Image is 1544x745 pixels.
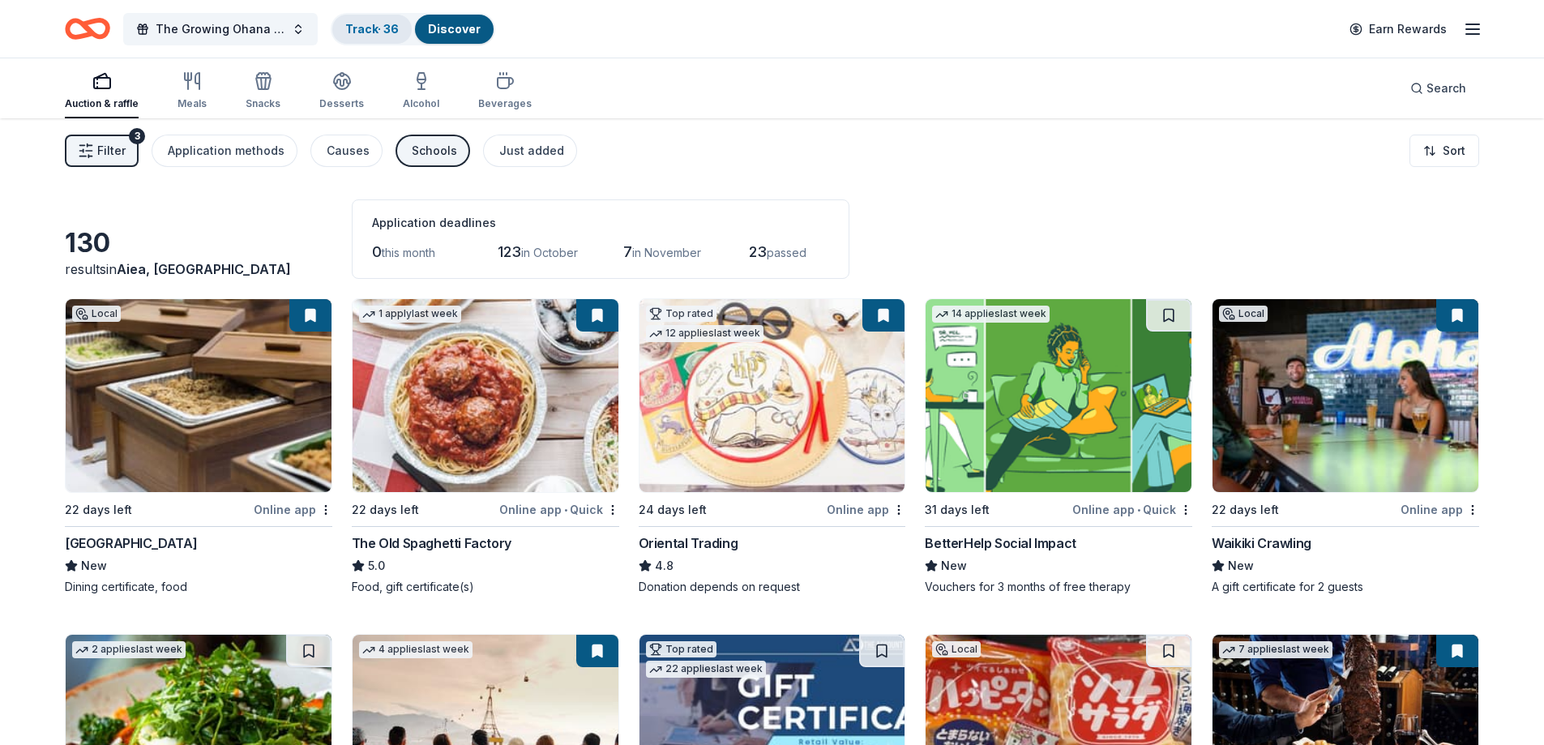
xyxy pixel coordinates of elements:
div: Online app [254,499,332,520]
div: Top rated [646,641,716,657]
img: Image for The Old Spaghetti Factory [353,299,618,492]
div: Auction & raffle [65,97,139,110]
button: Alcohol [403,65,439,118]
div: 22 days left [1212,500,1279,520]
span: in October [521,246,578,259]
div: Schools [412,141,457,161]
div: Local [72,306,121,322]
a: Image for Highway InnLocal22 days leftOnline app[GEOGRAPHIC_DATA]NewDining certificate, food [65,298,332,595]
a: Image for The Old Spaghetti Factory1 applylast week22 days leftOnline app•QuickThe Old Spaghetti ... [352,298,619,595]
a: Image for BetterHelp Social Impact14 applieslast week31 days leftOnline app•QuickBetterHelp Socia... [925,298,1192,595]
div: 130 [65,227,332,259]
span: New [1228,556,1254,576]
img: Image for Waikiki Crawling [1213,299,1478,492]
button: Causes [310,135,383,167]
span: New [81,556,107,576]
button: Beverages [478,65,532,118]
div: 22 applies last week [646,661,766,678]
div: [GEOGRAPHIC_DATA] [65,533,197,553]
div: Dining certificate, food [65,579,332,595]
button: Auction & raffle [65,65,139,118]
div: Oriental Trading [639,533,738,553]
span: 4.8 [655,556,674,576]
span: • [564,503,567,516]
div: Online app [827,499,905,520]
div: Beverages [478,97,532,110]
div: 1 apply last week [359,306,461,323]
div: 22 days left [352,500,419,520]
span: 0 [372,243,382,260]
div: 24 days left [639,500,707,520]
span: Aiea, [GEOGRAPHIC_DATA] [117,261,291,277]
div: Local [1219,306,1268,322]
div: Online app [1401,499,1479,520]
button: Track· 36Discover [331,13,495,45]
a: Home [65,10,110,48]
span: this month [382,246,435,259]
span: 7 [623,243,632,260]
div: 31 days left [925,500,990,520]
div: Donation depends on request [639,579,906,595]
span: • [1137,503,1140,516]
span: New [941,556,967,576]
div: 12 applies last week [646,325,763,342]
button: Search [1397,72,1479,105]
a: Earn Rewards [1340,15,1456,44]
div: Causes [327,141,370,161]
img: Image for Highway Inn [66,299,331,492]
div: Local [932,641,981,657]
img: Image for Oriental Trading [639,299,905,492]
span: Sort [1443,141,1465,161]
button: Filter3 [65,135,139,167]
span: in [106,261,291,277]
button: Snacks [246,65,280,118]
a: Discover [428,22,481,36]
div: 2 applies last week [72,641,186,658]
button: Sort [1409,135,1479,167]
div: Just added [499,141,564,161]
div: Application deadlines [372,213,829,233]
div: Snacks [246,97,280,110]
span: The Growing Ohana Fundraiser Gala [156,19,285,39]
span: 123 [498,243,521,260]
div: 14 applies last week [932,306,1050,323]
button: Meals [177,65,207,118]
div: Online app Quick [499,499,619,520]
button: Just added [483,135,577,167]
div: 3 [129,128,145,144]
div: Alcohol [403,97,439,110]
div: Meals [177,97,207,110]
span: in November [632,246,701,259]
span: Filter [97,141,126,161]
a: Image for Oriental TradingTop rated12 applieslast week24 days leftOnline appOriental Trading4.8Do... [639,298,906,595]
div: Waikiki Crawling [1212,533,1311,553]
div: Food, gift certificate(s) [352,579,619,595]
button: The Growing Ohana Fundraiser Gala [123,13,318,45]
span: Search [1426,79,1466,98]
div: results [65,259,332,279]
button: Schools [396,135,470,167]
button: Desserts [319,65,364,118]
span: 23 [749,243,767,260]
span: passed [767,246,806,259]
div: Desserts [319,97,364,110]
img: Image for BetterHelp Social Impact [926,299,1191,492]
div: 22 days left [65,500,132,520]
div: BetterHelp Social Impact [925,533,1076,553]
div: Top rated [646,306,716,322]
div: The Old Spaghetti Factory [352,533,511,553]
div: Online app Quick [1072,499,1192,520]
span: 5.0 [368,556,385,576]
div: 7 applies last week [1219,641,1332,658]
button: Application methods [152,135,297,167]
div: A gift certificate for 2 guests [1212,579,1479,595]
a: Track· 36 [345,22,399,36]
a: Image for Waikiki CrawlingLocal22 days leftOnline appWaikiki CrawlingNewA gift certificate for 2 ... [1212,298,1479,595]
div: Vouchers for 3 months of free therapy [925,579,1192,595]
div: Application methods [168,141,284,161]
div: 4 applies last week [359,641,473,658]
